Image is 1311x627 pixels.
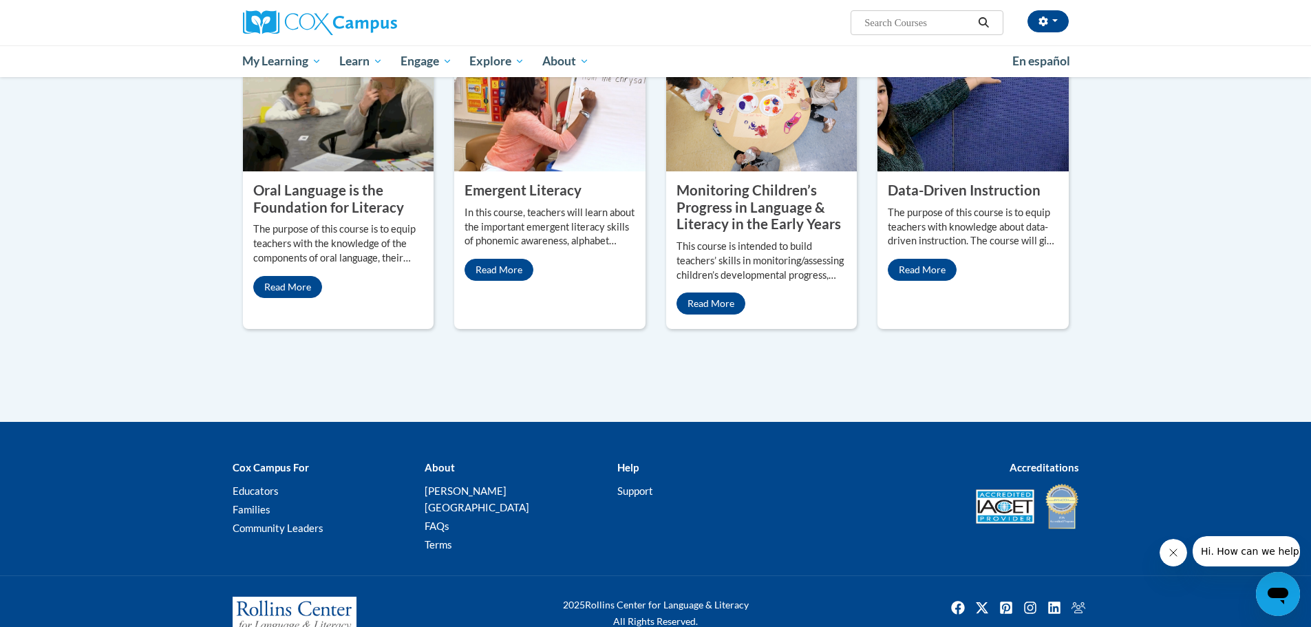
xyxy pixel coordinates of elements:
button: Account Settings [1027,10,1069,32]
a: En español [1003,47,1079,76]
button: Search [973,14,994,31]
a: Twitter [971,597,993,619]
a: Engage [392,45,461,77]
iframe: Message from company [1193,536,1300,566]
img: Emergent Literacy [454,34,646,171]
img: Facebook group icon [1067,597,1089,619]
img: IDA® Accredited [1045,482,1079,531]
b: Accreditations [1010,461,1079,474]
b: Cox Campus For [233,461,309,474]
img: LinkedIn icon [1043,597,1065,619]
img: Cox Campus [243,10,397,35]
a: Support [617,485,653,497]
property: Oral Language is the Foundation for Literacy [253,182,404,215]
a: Read More [676,293,745,315]
p: This course is intended to build teachers’ skills in monitoring/assessing children’s developmenta... [676,240,847,283]
span: En español [1012,54,1070,68]
a: Terms [425,538,452,551]
property: Data-Driven Instruction [888,182,1041,198]
a: Learn [330,45,392,77]
span: My Learning [242,53,321,70]
a: Linkedin [1043,597,1065,619]
a: Facebook [947,597,969,619]
span: Explore [469,53,524,70]
input: Search Courses [863,14,973,31]
property: Monitoring Children’s Progress in Language & Literacy in the Early Years [676,182,841,232]
span: Learn [339,53,383,70]
p: In this course, teachers will learn about the important emergent literacy skills of phonemic awar... [465,206,635,249]
a: About [533,45,598,77]
a: Read More [465,259,533,281]
iframe: Button to launch messaging window [1256,572,1300,616]
img: Pinterest icon [995,597,1017,619]
img: Oral Language is the Foundation for Literacy [243,34,434,171]
img: Data-Driven Instruction [877,34,1069,171]
a: Instagram [1019,597,1041,619]
a: My Learning [234,45,331,77]
span: 2025 [563,599,585,610]
span: About [542,53,589,70]
property: Emergent Literacy [465,182,582,198]
a: Community Leaders [233,522,323,534]
iframe: Close message [1160,539,1187,566]
img: Instagram icon [1019,597,1041,619]
a: Read More [253,276,322,298]
p: The purpose of this course is to equip teachers with knowledge about data-driven instruction. The... [888,206,1058,249]
img: Facebook icon [947,597,969,619]
a: FAQs [425,520,449,532]
a: Read More [888,259,957,281]
p: The purpose of this course is to equip teachers with the knowledge of the components of oral lang... [253,222,424,266]
span: Hi. How can we help? [8,10,111,21]
a: Families [233,503,270,516]
a: Facebook Group [1067,597,1089,619]
b: Help [617,461,639,474]
b: About [425,461,455,474]
a: Explore [460,45,533,77]
a: Educators [233,485,279,497]
div: Main menu [222,45,1089,77]
img: Monitoring Children’s Progress in Language & Literacy in the Early Years [666,34,857,171]
img: Twitter icon [971,597,993,619]
a: Pinterest [995,597,1017,619]
img: Accredited IACET® Provider [976,489,1034,524]
a: [PERSON_NAME][GEOGRAPHIC_DATA] [425,485,529,513]
span: Engage [401,53,452,70]
a: Cox Campus [243,10,504,35]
